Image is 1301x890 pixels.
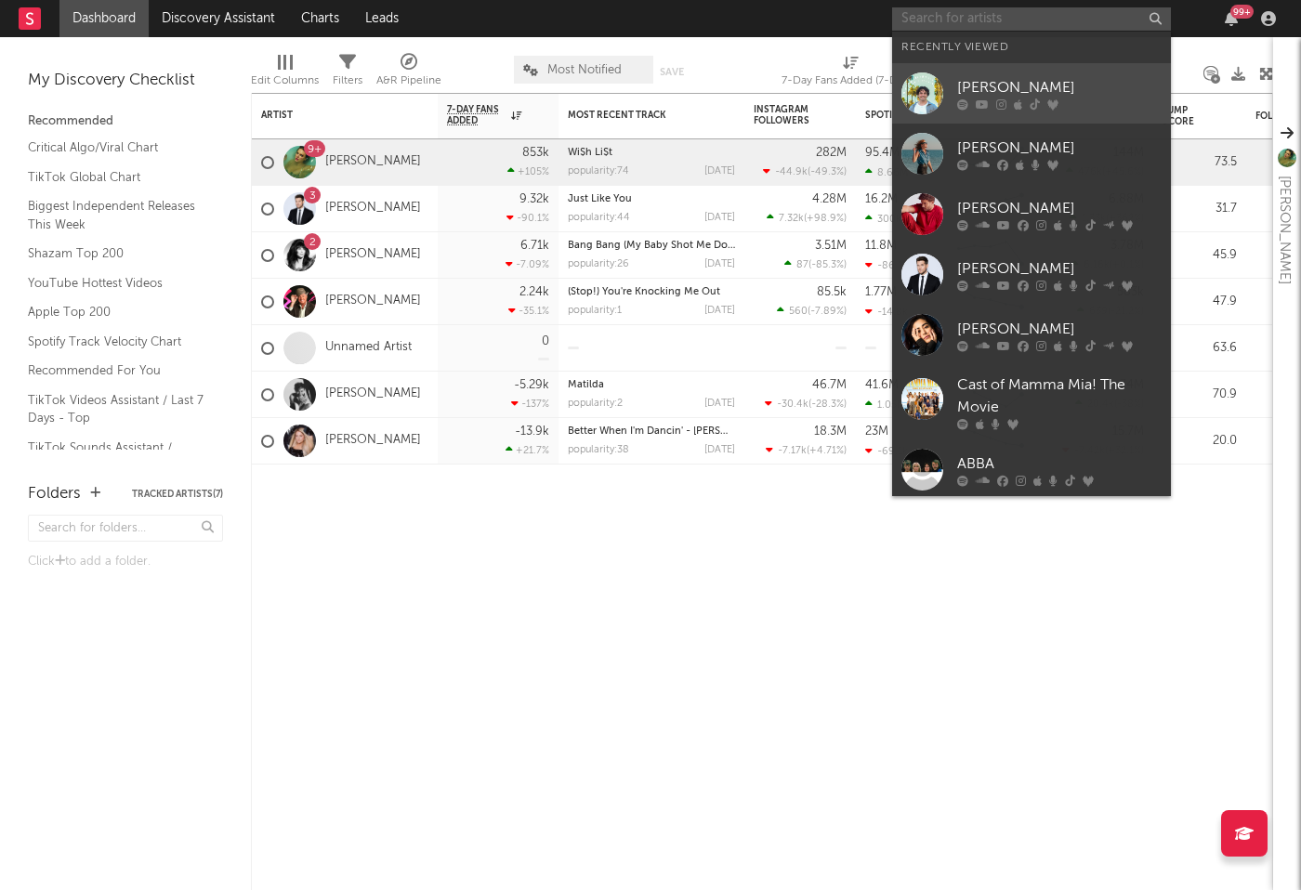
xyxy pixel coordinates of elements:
a: [PERSON_NAME] [892,124,1171,184]
div: 300k [865,213,901,225]
div: popularity: 26 [568,259,629,269]
div: 99 + [1230,5,1254,19]
a: Cast of Mamma Mia! The Movie [892,365,1171,439]
div: Filters [333,70,362,92]
div: 23M [865,425,888,438]
div: [PERSON_NAME] [957,197,1162,219]
a: [PERSON_NAME] [325,154,421,170]
button: 99+ [1225,11,1238,26]
span: -49.3 % [810,167,844,177]
div: Filters [333,46,362,100]
div: Artist [261,110,401,121]
a: Biggest Independent Releases This Week [28,196,204,234]
div: Instagram Followers [754,104,819,126]
div: popularity: 38 [568,445,629,455]
div: 853k [522,147,549,159]
span: -30.4k [777,399,808,410]
a: [PERSON_NAME] [892,184,1171,244]
div: [PERSON_NAME] [957,76,1162,98]
a: Spotify Track Velocity Chart [28,332,204,352]
div: Just Like You [568,194,735,204]
input: Search for folders... [28,515,223,542]
span: 87 [796,260,808,270]
div: [PERSON_NAME] [957,318,1162,340]
a: Shazam Top 200 [28,243,204,264]
div: 3.51M [815,240,847,252]
div: 6.71k [520,240,549,252]
div: Bang Bang (My Baby Shot Me Down) [Live] - 2025 Remaster [568,241,735,251]
a: Unnamed Artist [325,340,412,356]
div: popularity: 2 [568,399,623,409]
span: +4.71 % [809,446,844,456]
div: 282M [816,147,847,159]
div: 2.24k [519,286,549,298]
div: 0 [542,335,549,347]
div: ( ) [766,444,847,456]
div: 47.9 [1163,291,1237,313]
a: Recommended For You [28,360,204,381]
span: 560 [789,307,808,317]
a: ABBA [892,439,1171,500]
div: Edit Columns [251,46,319,100]
div: Recently Viewed [901,36,1162,59]
a: Apple Top 200 [28,302,204,322]
a: [PERSON_NAME] [892,305,1171,365]
div: ( ) [767,212,847,224]
div: -14.8k [865,306,908,318]
a: Just Like You [568,194,632,204]
span: -85.3 % [811,260,844,270]
a: [PERSON_NAME] [325,201,421,216]
div: [PERSON_NAME] [957,137,1162,159]
div: 18.3M [814,425,847,438]
div: ( ) [784,258,847,270]
div: +105 % [507,165,549,177]
div: -90.1 % [506,212,549,224]
div: 7-Day Fans Added (7-Day Fans Added) [782,70,921,92]
span: -44.9k [775,167,808,177]
span: -7.89 % [810,307,844,317]
div: Edit Columns [251,70,319,92]
div: ( ) [765,398,847,410]
a: [PERSON_NAME] [325,247,421,263]
a: [PERSON_NAME] [892,244,1171,305]
div: Wi$h Li$t [568,148,735,158]
div: Jump Score [1163,105,1209,127]
div: -5.29k [514,379,549,391]
a: (Stop!) You're Knocking Me Out [568,287,720,297]
div: 85.5k [817,286,847,298]
span: Most Notified [547,64,622,76]
div: 45.9 [1163,244,1237,267]
div: [DATE] [704,213,735,223]
a: TikTok Videos Assistant / Last 7 Days - Top [28,390,204,428]
button: Save [660,67,684,77]
div: ABBA [957,452,1162,475]
span: -7.17k [778,446,807,456]
div: Cast of Mamma Mia! The Movie [957,374,1162,419]
div: 9.32k [519,193,549,205]
span: -28.3 % [811,399,844,410]
div: popularity: 74 [568,166,629,177]
div: -137 % [511,398,549,410]
div: -7.09 % [506,258,549,270]
div: -13.9k [515,425,549,438]
a: [PERSON_NAME] [325,433,421,449]
div: -35.1 % [508,305,549,317]
div: 1.05M [865,399,905,411]
div: 41.6M [865,379,899,391]
div: Recommended [28,111,223,133]
div: 46.7M [812,379,847,391]
div: Spotify Monthly Listeners [865,110,1005,121]
div: [PERSON_NAME] [957,257,1162,280]
div: popularity: 44 [568,213,630,223]
a: Better When I'm Dancin' - [PERSON_NAME] Timeless Tour Version [568,426,884,437]
a: YouTube Hottest Videos [28,273,204,294]
div: 1.77M [865,286,897,298]
span: +98.9 % [807,214,844,224]
a: [PERSON_NAME] [325,294,421,309]
div: 4.28M [812,193,847,205]
div: -69.1k [865,445,908,457]
div: 20.0 [1163,430,1237,452]
div: [DATE] [704,306,735,316]
div: 63.6 [1163,337,1237,360]
div: 16.2M [865,193,898,205]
